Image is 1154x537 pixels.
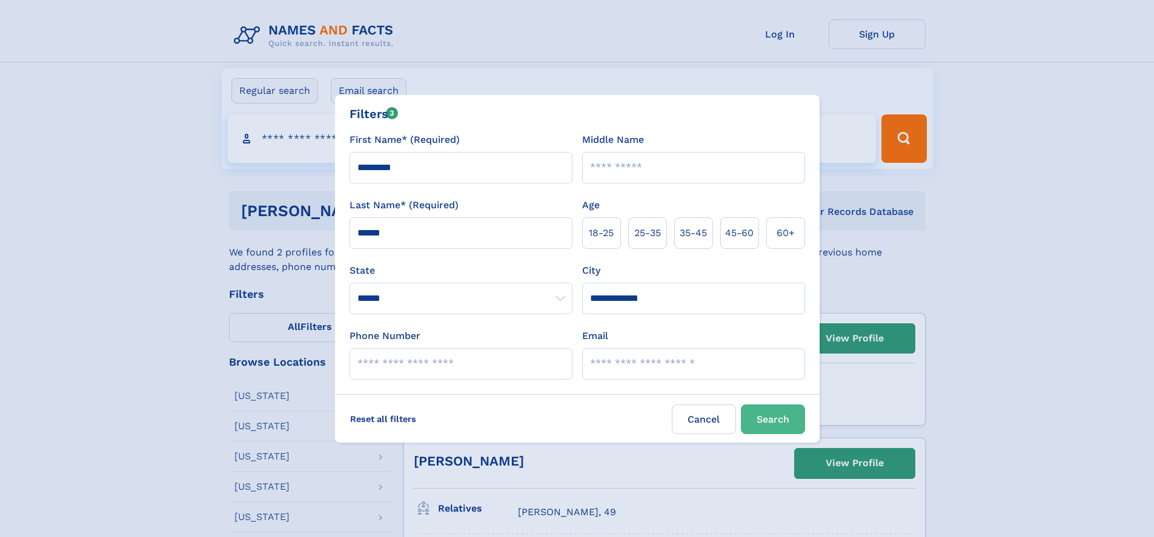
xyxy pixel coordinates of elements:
span: 18‑25 [589,226,614,240]
span: 25‑35 [634,226,661,240]
label: Middle Name [582,133,644,147]
span: 60+ [777,226,795,240]
label: Email [582,329,608,343]
label: First Name* (Required) [350,133,460,147]
label: City [582,263,600,278]
label: State [350,263,572,278]
div: Filters [350,105,399,123]
label: Reset all filters [342,404,424,433]
span: 45‑60 [725,226,754,240]
label: Last Name* (Required) [350,198,459,212]
label: Age [582,198,600,212]
span: 35‑45 [680,226,707,240]
button: Search [741,404,805,434]
label: Phone Number [350,329,420,343]
label: Cancel [672,404,736,434]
